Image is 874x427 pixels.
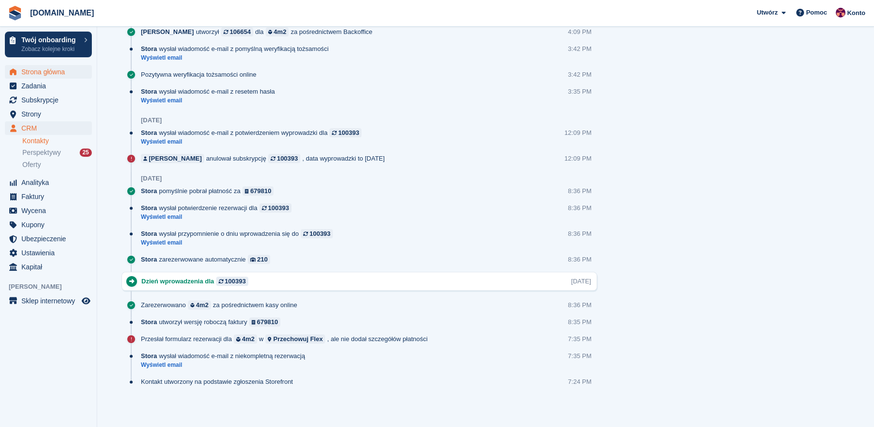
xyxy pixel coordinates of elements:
div: 3:42 PM [568,70,591,79]
a: menu [5,190,92,203]
div: 679810 [257,317,278,327]
div: 100393 [225,277,246,286]
span: Wycena [21,204,80,217]
a: menu [5,204,92,217]
div: 106654 [230,27,251,36]
div: Zarezerwowano za pośrednictwem kasy online [141,300,302,310]
a: Wyświetl email [141,54,333,62]
div: 210 [257,255,268,264]
a: [DOMAIN_NAME] [26,5,98,21]
a: menu [5,246,92,260]
div: pomyślnie pobrał płatność za [141,186,278,196]
div: 4m2 [196,300,208,310]
span: Stora [141,203,157,213]
div: 25 [80,148,92,157]
span: Strony [21,107,80,121]
div: Pozytywna weryfikacja tożsamości online [141,70,261,79]
a: 679810 [242,186,274,196]
div: [DATE] [141,116,162,124]
div: Kontakt utworzony na podstawie zgłoszenia Storefront [141,377,298,386]
span: Ubezpieczenie [21,232,80,246]
div: 8:35 PM [568,317,591,327]
div: 3:42 PM [568,44,591,53]
a: 679810 [249,317,281,327]
div: 4m2 [242,334,255,344]
div: zarezerwowane automatycznie [141,255,275,264]
div: 7:35 PM [568,334,591,344]
span: Strona główna [21,65,80,79]
div: 4:09 PM [568,27,591,36]
span: Utwórz [756,8,777,17]
span: CRM [21,121,80,135]
div: 12:09 PM [565,128,592,137]
span: Subskrypcje [21,93,80,107]
span: Stora [141,351,157,361]
span: Stora [141,229,157,238]
div: 3:35 PM [568,87,591,96]
a: [PERSON_NAME] [141,154,204,163]
div: 679810 [250,186,271,196]
div: 4m2 [274,27,286,36]
span: Stora [141,87,157,96]
a: 4m2 [266,27,289,36]
div: 8:36 PM [568,229,591,238]
span: [PERSON_NAME] [9,282,97,292]
a: 106654 [221,27,253,36]
span: Sklep internetowy [21,294,80,308]
a: Wyświetl email [141,138,366,146]
a: Wyświetl email [141,239,338,247]
a: 4m2 [188,300,211,310]
a: menu [5,294,92,308]
span: Faktury [21,190,80,203]
img: Mateusz Kacwin [836,8,845,17]
span: Ustawienia [21,246,80,260]
div: 8:36 PM [568,300,591,310]
a: 100393 [301,229,333,238]
div: utworzył wersję roboczą faktury [141,317,285,327]
div: 100393 [268,203,289,213]
span: Stora [141,128,157,137]
a: Wyświetl email [141,213,296,221]
div: 100393 [277,154,298,163]
div: wysłał wiadomość e-mail z resetem hasła [141,87,280,96]
span: Perspektywy [22,148,61,157]
a: menu [5,65,92,79]
span: Zadania [21,79,80,93]
div: 100393 [338,128,359,137]
div: wysłał potwierdzenie rezerwacji dla [141,203,296,213]
div: 8:36 PM [568,186,591,196]
a: menu [5,260,92,274]
span: Pomoc [806,8,827,17]
a: 210 [248,255,270,264]
span: Analityka [21,176,80,189]
a: Twój onboarding Zobacz kolejne kroki [5,32,92,57]
div: 8:36 PM [568,255,591,264]
a: Perspektywy 25 [22,148,92,158]
a: Podgląd sklepu [80,295,92,307]
span: Kupony [21,218,80,231]
a: 100393 [268,154,300,163]
a: menu [5,218,92,231]
a: menu [5,79,92,93]
div: 8:36 PM [568,203,591,213]
a: menu [5,232,92,246]
div: wysłał wiadomość e-mail z potwierdzeniem wyprowadzki dla [141,128,366,137]
div: 7:24 PM [568,377,591,386]
span: Kapitał [21,260,80,274]
div: wysłał wiadomość e-mail z niekompletną rezerwacją [141,351,310,361]
div: Przesłał formularz rezerwacji dla w , ale nie dodał szczegółów płatności [141,334,432,344]
a: Wyświetl email [141,361,310,369]
div: [PERSON_NAME] [149,154,202,163]
p: Twój onboarding [21,36,79,43]
a: 100393 [216,277,248,286]
a: menu [5,176,92,189]
span: [PERSON_NAME] [141,27,194,36]
div: anulował subskrypcję , data wyprowadzki to [DATE] [141,154,390,163]
a: menu [5,93,92,107]
span: Stora [141,186,157,196]
div: Dzień wprowadzenia dla [141,277,253,286]
span: Konto [847,8,865,18]
div: 12:09 PM [565,154,592,163]
span: Stora [141,44,157,53]
a: 100393 [259,203,291,213]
